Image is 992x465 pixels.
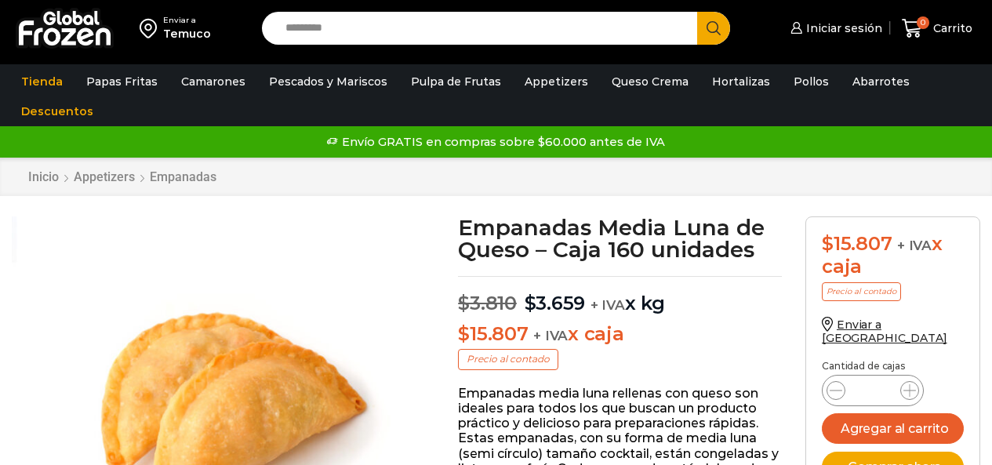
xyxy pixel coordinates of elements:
p: Cantidad de cajas [822,361,964,372]
span: 0 [917,16,929,29]
bdi: 3.810 [458,292,517,314]
span: + IVA [897,238,932,253]
img: address-field-icon.svg [140,15,163,42]
div: Temuco [163,26,211,42]
div: Enviar a [163,15,211,26]
p: Precio al contado [458,349,558,369]
span: Iniciar sesión [802,20,882,36]
a: Hortalizas [704,67,778,96]
a: Inicio [27,169,60,184]
span: + IVA [590,297,625,313]
span: $ [822,232,834,255]
input: Product quantity [858,380,888,401]
a: Papas Fritas [78,67,165,96]
a: Enviar a [GEOGRAPHIC_DATA] [822,318,947,345]
a: Empanadas [149,169,217,184]
bdi: 3.659 [525,292,586,314]
a: 0 Carrito [898,10,976,47]
p: x kg [458,276,782,315]
span: $ [458,292,470,314]
a: Iniciar sesión [787,13,882,44]
a: Appetizers [517,67,596,96]
a: Pollos [786,67,837,96]
span: $ [458,322,470,345]
a: Abarrotes [845,67,918,96]
a: Pescados y Mariscos [261,67,395,96]
bdi: 15.807 [458,322,528,345]
p: x caja [458,323,782,346]
button: Search button [697,12,730,45]
a: Tienda [13,67,71,96]
div: x caja [822,233,964,278]
nav: Breadcrumb [27,169,217,184]
a: Camarones [173,67,253,96]
a: Queso Crema [604,67,696,96]
a: Descuentos [13,96,101,126]
span: Carrito [929,20,972,36]
button: Agregar al carrito [822,413,964,444]
span: + IVA [533,328,568,343]
bdi: 15.807 [822,232,892,255]
a: Pulpa de Frutas [403,67,509,96]
a: Appetizers [73,169,136,184]
p: Precio al contado [822,282,901,301]
span: $ [525,292,536,314]
h1: Empanadas Media Luna de Queso – Caja 160 unidades [458,216,782,260]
